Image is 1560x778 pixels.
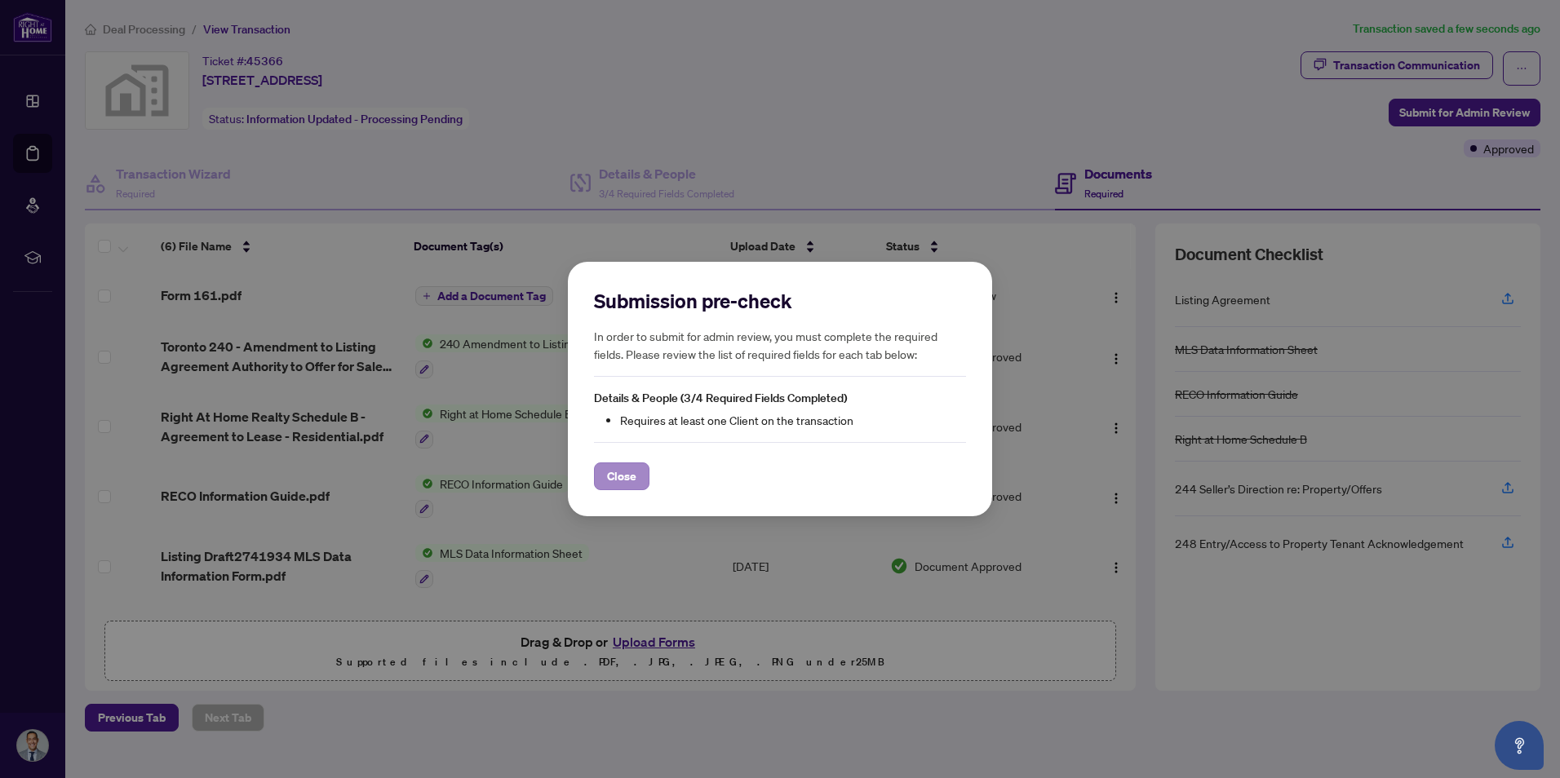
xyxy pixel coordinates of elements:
[607,463,636,489] span: Close
[620,411,966,429] li: Requires at least one Client on the transaction
[594,462,649,490] button: Close
[594,288,966,314] h2: Submission pre-check
[1495,721,1544,770] button: Open asap
[594,327,966,363] h5: In order to submit for admin review, you must complete the required fields. Please review the lis...
[594,391,847,405] span: Details & People (3/4 Required Fields Completed)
